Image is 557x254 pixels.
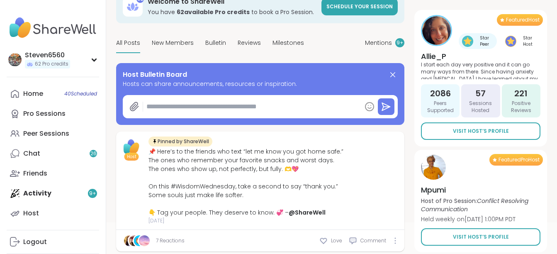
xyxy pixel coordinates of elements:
span: Reviews [238,39,261,47]
div: Host [23,209,39,218]
span: 26 [90,150,97,157]
div: Home [23,89,43,98]
span: Host Bulletin Board [123,70,187,80]
img: Mpumi [421,155,446,180]
i: Conflict Resolving Communication [421,197,528,213]
span: Schedule your session [326,3,393,10]
span: Love [331,237,342,244]
span: Visit Host’s Profile [453,233,509,241]
span: Bulletin [205,39,226,47]
span: 2086 [430,88,451,99]
span: Mentions [365,39,392,47]
p: Host of Pro Session: [421,197,540,213]
img: Steven6560 [8,53,22,66]
h4: Allie_P [421,51,540,61]
img: Allie_P [422,16,451,45]
a: 7 Reactions [156,237,185,244]
span: Peers Supported [424,100,456,114]
div: Logout [23,237,47,247]
a: Friends [7,164,99,183]
span: New Members [152,39,194,47]
img: 0tterly [134,235,145,246]
div: Friends [23,169,47,178]
span: Positive Reviews [505,100,537,114]
span: Star Host [518,35,537,47]
h4: Mpumi [421,185,540,195]
span: 57 [475,88,486,99]
div: Pinned by ShareWell [148,137,212,147]
a: Pro Sessions [7,104,99,124]
span: Star Peer [475,35,494,47]
img: ShareWell [121,137,142,157]
span: Featured Pro Host [499,156,540,163]
span: Sessions Hosted [465,100,496,114]
span: 9 + [396,39,404,46]
p: I start each day very positive and it can go many ways from there. Since having anxiety and [MEDI... [421,61,540,79]
img: ShareWell Nav Logo [7,13,99,42]
span: Host [127,154,136,160]
span: Visit Host’s Profile [453,127,509,135]
a: Chat26 [7,144,99,164]
a: Peer Sessions [7,124,99,144]
img: Star Host [505,36,516,47]
span: Milestones [272,39,304,47]
span: Featured Host [506,17,540,23]
span: All Posts [116,39,140,47]
a: Logout [7,232,99,252]
span: 221 [514,88,528,99]
div: 📌 Here’s to the friends who text “let me know you got home safe.” The ones who remember your favo... [148,147,343,217]
div: Steven6560 [25,51,70,60]
b: 62 available Pro credit s [177,8,250,16]
div: Chat [23,149,40,158]
h3: You have to book a Pro Session. [148,8,316,16]
span: Hosts can share announcements, resources or inspiration. [123,80,398,88]
div: Peer Sessions [23,129,69,138]
img: Charlie_Lovewitch [124,235,135,246]
a: @ShareWell [289,208,326,217]
img: Britters [129,235,140,246]
img: Star Peer [462,36,473,47]
a: Visit Host’s Profile [421,122,540,140]
img: CharIotte [139,235,150,246]
span: Comment [360,237,386,244]
span: 40 Scheduled [64,90,97,97]
p: Held weekly on [DATE] 1:00PM PDT [421,215,540,223]
span: [DATE] [148,217,343,225]
span: 62 Pro credits [35,61,68,68]
a: Home40Scheduled [7,84,99,104]
div: Pro Sessions [23,109,66,118]
a: Visit Host’s Profile [421,228,540,246]
a: Host [7,203,99,223]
